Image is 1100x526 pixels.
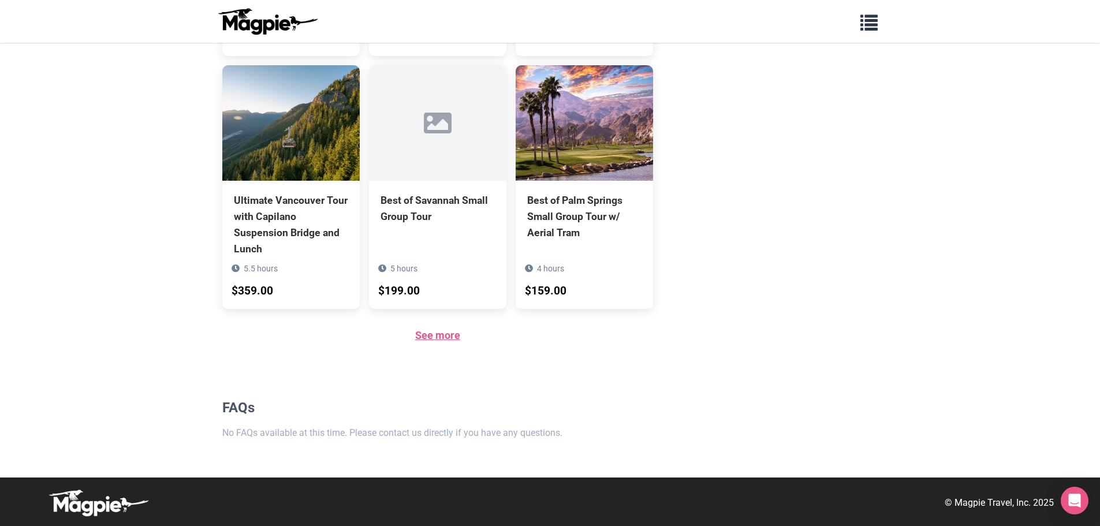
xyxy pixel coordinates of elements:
img: Ultimate Vancouver Tour with Capilano Suspension Bridge and Lunch [222,65,360,181]
div: $359.00 [232,282,273,300]
img: logo-ab69f6fb50320c5b225c76a69d11143b.png [215,8,319,35]
div: Best of Savannah Small Group Tour [381,192,495,225]
div: $159.00 [525,282,566,300]
p: © Magpie Travel, Inc. 2025 [945,495,1054,510]
img: Best of Palm Springs Small Group Tour w/ Aerial Tram [516,65,653,181]
div: Ultimate Vancouver Tour with Capilano Suspension Bridge and Lunch [234,192,348,258]
a: Best of Savannah Small Group Tour 5 hours $199.00 [369,65,506,277]
img: logo-white-d94fa1abed81b67a048b3d0f0ab5b955.png [46,489,150,517]
div: Best of Palm Springs Small Group Tour w/ Aerial Tram [527,192,642,241]
span: 4 hours [537,264,564,273]
div: $199.00 [378,282,420,300]
a: See more [415,329,460,341]
a: Best of Palm Springs Small Group Tour w/ Aerial Tram 4 hours $159.00 [516,65,653,293]
span: 5.5 hours [244,264,278,273]
div: Open Intercom Messenger [1061,487,1088,514]
p: No FAQs available at this time. Please contact us directly if you have any questions. [222,426,654,441]
a: Ultimate Vancouver Tour with Capilano Suspension Bridge and Lunch 5.5 hours $359.00 [222,65,360,309]
span: 5 hours [390,264,417,273]
h2: FAQs [222,400,654,416]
